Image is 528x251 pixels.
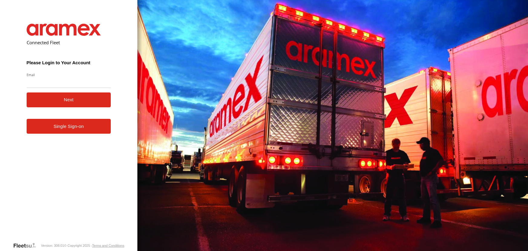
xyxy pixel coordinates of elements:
button: Next [27,92,111,107]
a: Single Sign-on [27,119,111,134]
img: Aramex [27,24,101,36]
a: Terms and Conditions [92,244,124,247]
label: Email [27,72,111,77]
h2: Connected Fleet [27,39,111,45]
h3: Please Login to Your Account [27,60,111,65]
a: Visit our Website [13,243,41,249]
div: Version: 308.01 [41,244,64,247]
div: © Copyright 2025 - [64,244,124,247]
